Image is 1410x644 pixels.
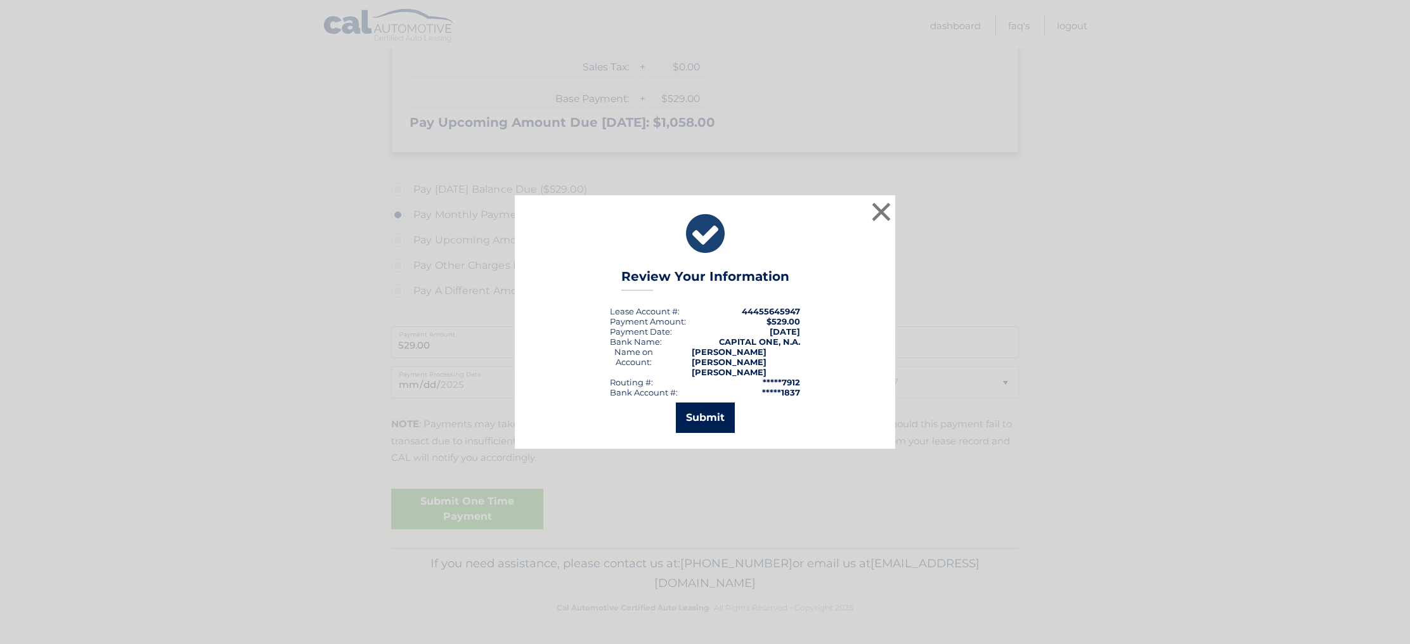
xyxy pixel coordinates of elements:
[742,306,800,316] strong: 44455645947
[610,387,678,397] div: Bank Account #:
[610,377,653,387] div: Routing #:
[766,316,800,326] span: $529.00
[621,269,789,291] h3: Review Your Information
[869,199,894,224] button: ×
[610,347,657,377] div: Name on Account:
[692,347,766,377] strong: [PERSON_NAME] [PERSON_NAME] [PERSON_NAME]
[610,326,672,337] div: :
[610,326,670,337] span: Payment Date
[610,337,662,347] div: Bank Name:
[610,306,680,316] div: Lease Account #:
[770,326,800,337] span: [DATE]
[610,316,686,326] div: Payment Amount:
[719,337,800,347] strong: CAPITAL ONE, N.A.
[676,402,735,433] button: Submit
